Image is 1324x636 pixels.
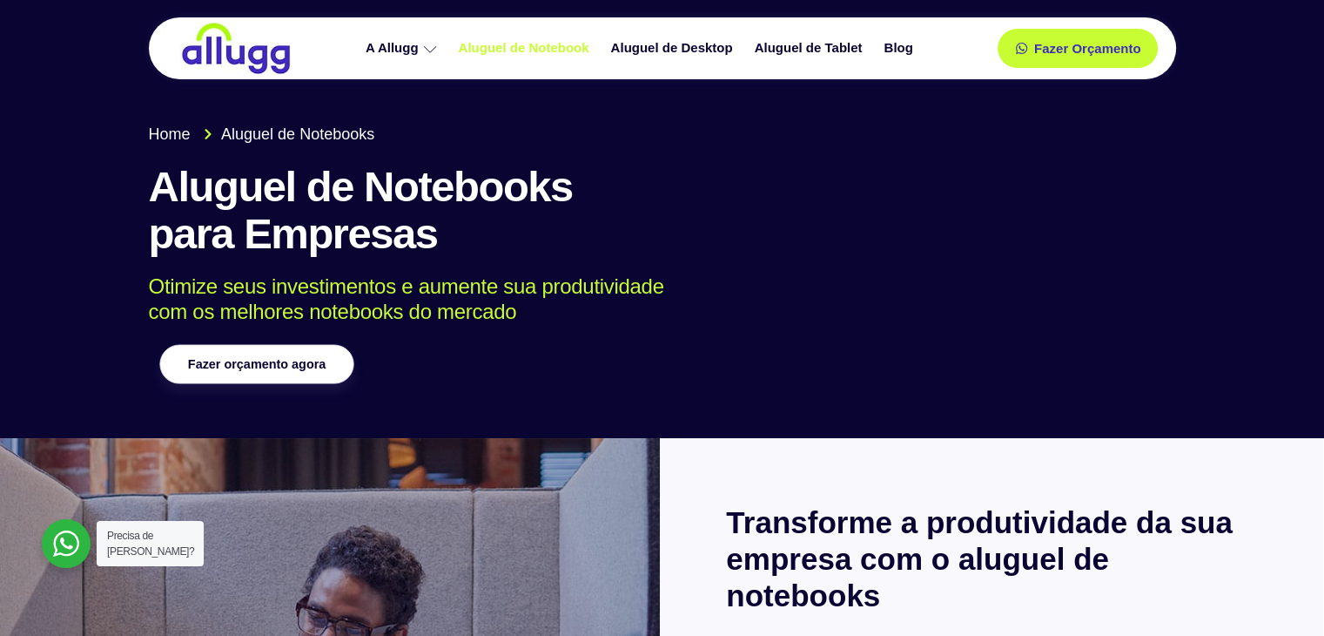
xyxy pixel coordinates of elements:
img: locação de TI é Allugg [179,22,292,75]
a: Aluguel de Notebook [450,33,602,64]
a: Blog [875,33,925,64]
div: Widget de chat [1011,414,1324,636]
span: Home [149,123,191,146]
h1: Aluguel de Notebooks para Empresas [149,164,1176,258]
a: Aluguel de Tablet [746,33,876,64]
h2: Transforme a produtividade da sua empresa com o aluguel de notebooks [726,504,1257,614]
span: Aluguel de Notebooks [217,123,374,146]
a: Fazer orçamento agora [159,345,353,384]
span: Fazer orçamento agora [187,358,325,370]
p: Otimize seus investimentos e aumente sua produtividade com os melhores notebooks do mercado [149,274,1151,325]
span: Fazer Orçamento [1034,42,1141,55]
iframe: Chat Widget [1011,414,1324,636]
span: Precisa de [PERSON_NAME]? [107,530,194,558]
a: A Allugg [357,33,450,64]
a: Aluguel de Desktop [602,33,746,64]
a: Fazer Orçamento [998,29,1159,68]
